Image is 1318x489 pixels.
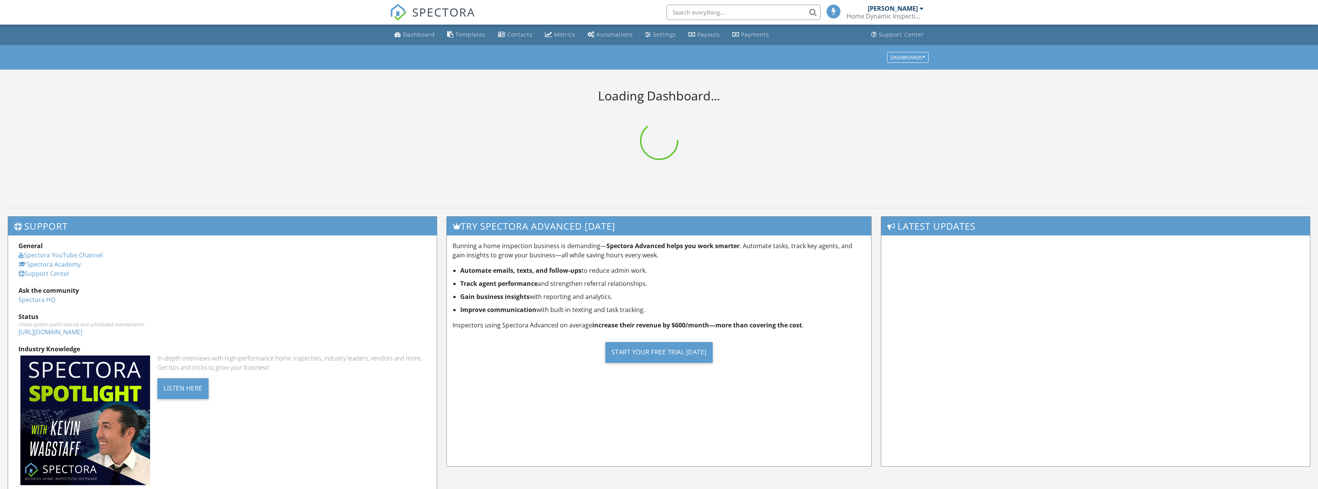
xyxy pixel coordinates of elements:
div: Contacts [507,31,533,38]
a: Metrics [542,28,578,42]
strong: increase their revenue by $600/month—more than covering the cost [592,321,802,329]
a: Automations (Basic) [585,28,636,42]
li: to reduce admin work. [460,266,865,275]
a: Settings [642,28,679,42]
a: Support Center [18,269,70,278]
div: [PERSON_NAME] [868,5,918,12]
li: with reporting and analytics. [460,292,865,301]
div: In-depth interviews with high-performance home inspectors, industry leaders, vendors and more. Ge... [157,354,426,372]
span: SPECTORA [412,4,475,20]
div: Dashboards [890,55,925,60]
a: [URL][DOMAIN_NAME] [18,328,82,336]
img: Spectoraspolightmain [20,355,150,485]
div: Start Your Free Trial [DATE] [605,342,713,363]
div: Listen Here [157,378,209,399]
a: Dashboard [391,28,438,42]
a: SPECTORA [390,10,475,27]
a: Contacts [495,28,536,42]
a: Spectora Academy [18,260,81,269]
div: Settings [653,31,676,38]
strong: Automate emails, texts, and follow-ups [460,266,581,275]
strong: Track agent performance [460,279,538,288]
img: The Best Home Inspection Software - Spectora [390,4,407,21]
strong: Spectora Advanced helps you work smarter [606,242,740,250]
a: Payments [729,28,772,42]
div: Status [18,312,426,321]
div: Payouts [697,31,720,38]
div: Check system performance and scheduled maintenance. [18,321,426,327]
div: Industry Knowledge [18,344,426,354]
div: Ask the community [18,286,426,295]
div: Payments [741,31,769,38]
button: Dashboards [887,52,929,63]
a: Listen Here [157,384,209,392]
h3: Try spectora advanced [DATE] [447,217,871,235]
h3: Latest Updates [881,217,1310,235]
p: Running a home inspection business is demanding— . Automate tasks, track key agents, and gain ins... [453,241,865,260]
div: Home Dynamic Inspections [847,12,924,20]
strong: General [18,242,43,250]
a: Payouts [685,28,723,42]
a: Start Your Free Trial [DATE] [453,336,865,369]
a: Spectora HQ [18,295,55,304]
div: Support Center [879,31,924,38]
strong: Improve communication [460,305,536,314]
h3: Support [8,217,437,235]
li: and strengthen referral relationships. [460,279,865,288]
div: Metrics [554,31,575,38]
a: Spectora YouTube Channel [18,251,103,259]
strong: Gain business insights [460,292,530,301]
div: Templates [456,31,486,38]
a: Templates [444,28,489,42]
div: Dashboard [403,31,435,38]
div: Automations [596,31,633,38]
li: with built-in texting and task tracking. [460,305,865,314]
input: Search everything... [667,5,820,20]
a: Support Center [868,28,927,42]
p: Inspectors using Spectora Advanced on average . [453,320,865,330]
